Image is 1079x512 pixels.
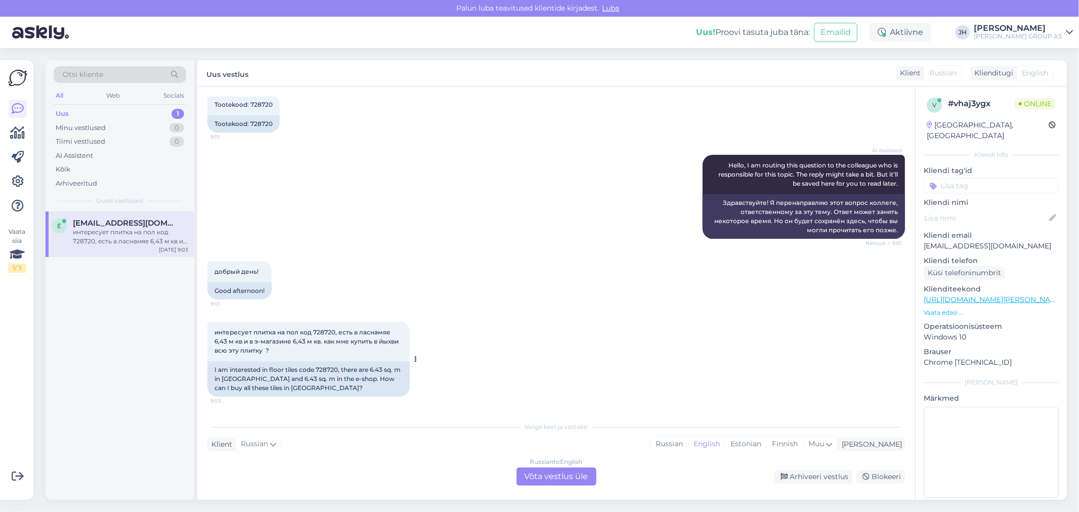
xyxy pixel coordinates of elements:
span: Otsi kliente [63,69,103,80]
span: 9:01 [210,300,248,308]
div: Blokeeri [856,470,905,484]
div: Küsi telefoninumbrit [924,266,1005,280]
input: Lisa nimi [924,212,1047,224]
div: Tootekood: 728720 [207,115,280,133]
div: 0 [169,137,184,147]
div: Good afternoon! [207,282,272,300]
span: v [932,101,936,109]
div: Socials [161,89,186,102]
div: [DATE] 9:03 [159,246,188,253]
div: Kliendi info [924,150,1059,159]
div: Tiimi vestlused [56,137,105,147]
div: Klient [896,68,921,78]
div: Minu vestlused [56,123,106,133]
div: [PERSON_NAME] [974,24,1062,32]
div: Arhiveeri vestlus [774,470,852,484]
div: Valige keel ja vastake [207,422,905,432]
p: Märkmed [924,393,1059,404]
div: Kõik [56,164,70,175]
div: Vaata siia [8,227,26,273]
span: Tootekood: 728720 [214,101,273,108]
p: Operatsioonisüsteem [924,321,1059,332]
p: [EMAIL_ADDRESS][DOMAIN_NAME] [924,241,1059,251]
span: интересует плитка на пол код 728720, есть в ласнамяе 6,43 м кв и в э-магазине 6,43 м кв. как мне ... [214,328,400,354]
span: Hello, I am routing this question to the colleague who is responsible for this topic. The reply m... [718,161,899,187]
span: Muu [808,439,824,448]
label: Uus vestlus [206,66,248,80]
div: # vhaj3ygx [948,98,1015,110]
div: Aktiivne [870,23,931,41]
div: [GEOGRAPHIC_DATA], [GEOGRAPHIC_DATA] [927,120,1049,141]
p: Kliendi telefon [924,255,1059,266]
div: 1 [171,109,184,119]
div: AI Assistent [56,151,93,161]
span: 9:01 [210,133,248,141]
span: AI Assistent [864,147,902,154]
div: JH [956,25,970,39]
div: Здравствуйте! Я перенаправляю этот вопрос коллеге, ответственному за эту тему. Ответ может занять... [703,194,905,239]
p: Vaata edasi ... [924,308,1059,317]
div: All [54,89,65,102]
div: Uus [56,109,69,119]
div: English [688,437,725,452]
span: Nähtud ✓ 9:01 [864,239,902,247]
input: Lisa tag [924,178,1059,193]
span: Online [1015,98,1056,109]
p: Windows 10 [924,332,1059,343]
div: Võta vestlus üle [516,467,596,486]
p: Kliendi email [924,230,1059,241]
p: Kliendi tag'id [924,165,1059,176]
span: 9:03 [210,397,248,405]
span: el72@bk.ru [73,219,178,228]
span: Russian [241,439,268,450]
p: Klienditeekond [924,284,1059,294]
a: [URL][DOMAIN_NAME][PERSON_NAME] [924,295,1063,304]
div: Proovi tasuta juba täna: [696,26,810,38]
div: Web [105,89,122,102]
div: [PERSON_NAME] GROUP AS [974,32,1062,40]
span: Uued vestlused [97,196,144,205]
div: [PERSON_NAME] [924,378,1059,387]
span: e [57,222,61,230]
div: I am interested in floor tiles code 728720, there are 6.43 sq. m in [GEOGRAPHIC_DATA] and 6.43 sq... [207,361,410,397]
p: Kliendi nimi [924,197,1059,208]
div: Klienditugi [970,68,1013,78]
span: Luba [599,4,623,13]
p: Chrome [TECHNICAL_ID] [924,357,1059,368]
button: Emailid [814,23,857,42]
span: Russian [929,68,957,78]
div: Russian [651,437,688,452]
span: English [1022,68,1048,78]
div: Russian to English [530,457,583,466]
b: Uus! [696,27,715,37]
div: 1 / 3 [8,264,26,273]
div: [PERSON_NAME] [838,439,902,450]
span: добрый день! [214,268,258,275]
div: Arhiveeritud [56,179,97,189]
div: Klient [207,439,232,450]
p: Brauser [924,347,1059,357]
div: интересует плитка на пол код 728720, есть в ласнамяе 6,43 м кв и в э-магазине 6,43 м кв. как мне ... [73,228,188,246]
div: Estonian [725,437,766,452]
div: Finnish [766,437,803,452]
div: 0 [169,123,184,133]
a: [PERSON_NAME][PERSON_NAME] GROUP AS [974,24,1073,40]
img: Askly Logo [8,68,27,88]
